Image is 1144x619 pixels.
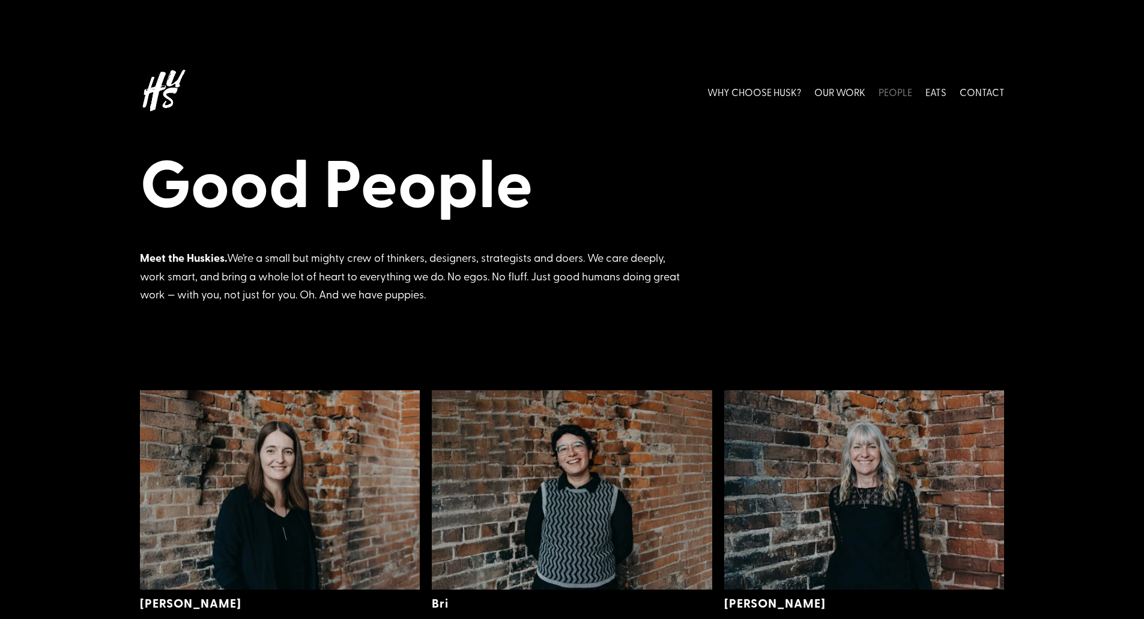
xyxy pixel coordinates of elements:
a: WHY CHOOSE HUSK? [707,65,801,118]
div: We’re a small but mighty crew of thinkers, designers, strategists and doers. We care deeply, work... [140,249,680,304]
a: CONTACT [960,65,1005,118]
img: Bri [432,390,712,590]
a: Bri [432,594,449,611]
strong: Meet the Huskies. [140,250,227,265]
h1: Good People [140,142,1005,227]
a: PEOPLE [879,65,912,118]
a: [PERSON_NAME] [724,594,826,611]
img: Husk logo [140,65,206,118]
a: OUR WORK [814,65,865,118]
img: Lou [140,390,420,590]
a: EATS [925,65,946,118]
img: Mel [724,390,1005,590]
a: [PERSON_NAME] [140,594,241,611]
iframe: Brevo live chat [1096,571,1132,607]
